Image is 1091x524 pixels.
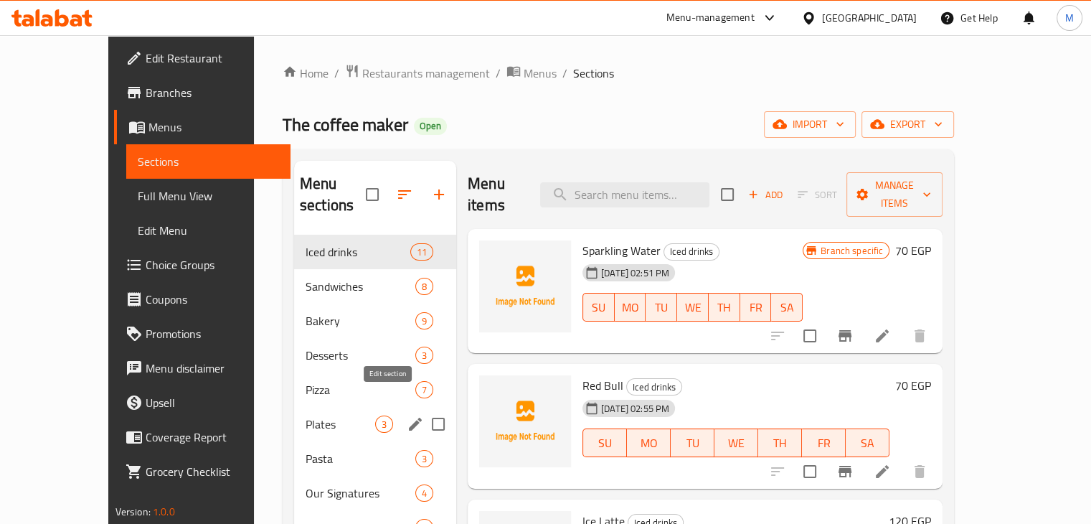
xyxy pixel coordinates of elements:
span: SA [777,297,797,318]
span: Menus [148,118,279,136]
span: Grocery Checklist [146,463,279,480]
span: Select section [712,179,742,210]
button: SA [771,293,803,322]
button: MO [615,293,646,322]
span: MO [633,433,665,454]
a: Restaurants management [345,64,490,83]
a: Edit menu item [874,327,891,345]
button: Manage items [846,172,943,217]
div: Bakery [306,312,415,329]
a: Edit Restaurant [114,41,291,75]
a: Sections [126,144,291,179]
div: items [415,347,433,364]
button: delete [902,319,937,353]
button: FR [740,293,772,322]
input: search [540,182,709,207]
span: Upsell [146,394,279,411]
span: SA [851,433,884,454]
span: 11 [411,245,433,259]
span: Pizza [306,381,415,398]
span: Version: [115,502,151,521]
button: SU [582,293,615,322]
span: SU [589,297,609,318]
span: 3 [376,418,392,431]
button: Add section [422,177,456,212]
div: items [415,312,433,329]
h2: Menu items [468,173,523,216]
a: Choice Groups [114,248,291,282]
span: TU [651,297,671,318]
button: TH [758,429,802,457]
button: edit [405,413,426,435]
div: items [415,450,433,467]
span: WE [683,297,703,318]
button: TU [671,429,714,457]
span: Sort sections [387,177,422,212]
span: Add item [742,184,788,206]
div: items [410,243,433,261]
a: Menu disclaimer [114,351,291,385]
a: Menus [114,110,291,144]
h2: Menu sections [300,173,366,216]
button: Branch-specific-item [828,454,862,489]
span: Sections [138,153,279,170]
span: Select all sections [357,179,387,210]
li: / [562,65,567,82]
span: TH [764,433,796,454]
span: Promotions [146,325,279,342]
span: [DATE] 02:55 PM [595,402,675,416]
button: FR [802,429,846,457]
li: / [334,65,339,82]
span: Select to update [795,321,825,351]
span: 3 [416,349,433,362]
a: Full Menu View [126,179,291,213]
span: 7 [416,383,433,397]
h6: 70 EGP [895,240,931,261]
a: Edit menu item [874,463,891,480]
div: Desserts [306,347,415,364]
button: TU [646,293,677,322]
span: Iced drinks [627,379,681,396]
div: Iced drinks11 [294,235,456,269]
span: Select to update [795,457,825,487]
span: The coffee maker [283,108,408,141]
button: import [764,111,856,138]
img: Red Bull [479,375,571,467]
span: export [873,116,943,134]
span: Add [746,187,785,203]
div: Desserts3 [294,338,456,373]
span: SU [589,433,621,454]
a: Branches [114,75,291,110]
span: Pasta [306,450,415,467]
span: Edit Restaurant [146,50,279,67]
button: WE [677,293,709,322]
div: Pizza7 [294,373,456,407]
div: Iced drinks [663,243,719,261]
span: Red Bull [582,375,623,396]
span: Choice Groups [146,256,279,273]
button: SU [582,429,627,457]
span: Full Menu View [138,187,279,205]
span: FR [746,297,766,318]
span: WE [720,433,752,454]
a: Promotions [114,317,291,351]
div: Sandwiches8 [294,269,456,304]
span: TU [676,433,709,454]
span: Coverage Report [146,429,279,446]
span: 1.0.0 [153,502,175,521]
div: items [415,278,433,295]
span: Iced drinks [306,243,410,261]
span: Plates [306,416,375,433]
a: Home [283,65,329,82]
span: Menus [524,65,557,82]
span: Our Signatures [306,485,415,502]
div: Open [414,118,447,135]
span: Iced drinks [664,243,719,260]
span: Menu disclaimer [146,360,279,377]
span: Open [414,120,447,132]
